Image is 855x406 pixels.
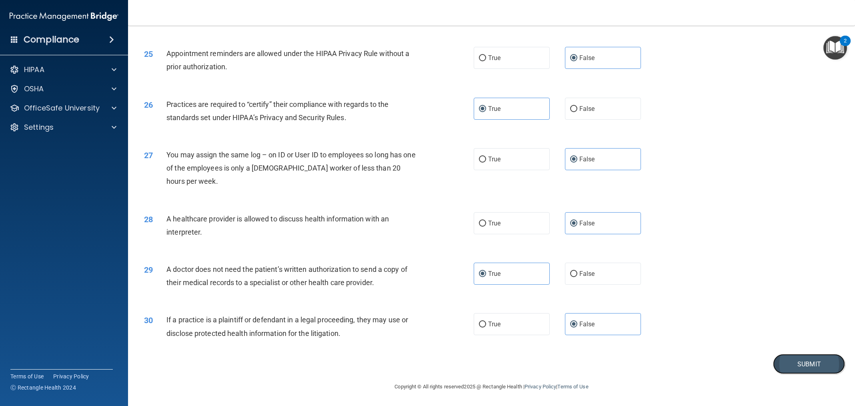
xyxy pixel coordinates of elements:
span: False [579,270,595,277]
span: False [579,155,595,163]
a: OfficeSafe University [10,103,116,113]
span: Appointment reminders are allowed under the HIPAA Privacy Rule without a prior authorization. [166,49,409,71]
span: True [488,219,501,227]
h4: Compliance [24,34,79,45]
a: OSHA [10,84,116,94]
input: False [570,157,577,163]
input: False [570,271,577,277]
input: False [570,55,577,61]
span: 26 [144,100,153,110]
input: True [479,55,486,61]
span: Ⓒ Rectangle Health 2024 [10,384,76,392]
p: OfficeSafe University [24,103,100,113]
span: 30 [144,316,153,325]
span: 27 [144,151,153,160]
p: OSHA [24,84,44,94]
input: True [479,322,486,328]
a: HIPAA [10,65,116,74]
span: False [579,54,595,62]
a: Privacy Policy [525,384,556,390]
span: True [488,270,501,277]
span: False [579,105,595,113]
span: You may assign the same log – on ID or User ID to employees so long has one of the employees is o... [166,151,416,185]
span: 25 [144,49,153,59]
a: Privacy Policy [53,372,89,380]
button: Submit [773,354,845,374]
div: Copyright © All rights reserved 2025 @ Rectangle Health | | [346,374,638,400]
span: False [579,219,595,227]
input: True [479,106,486,112]
span: Practices are required to “certify” their compliance with regards to the standards set under HIPA... [166,100,388,122]
input: True [479,271,486,277]
button: Open Resource Center, 2 new notifications [823,36,847,60]
input: True [479,221,486,227]
input: False [570,221,577,227]
span: True [488,320,501,328]
a: Settings [10,123,116,132]
span: True [488,54,501,62]
span: A healthcare provider is allowed to discuss health information with an interpreter. [166,215,389,236]
input: False [570,322,577,328]
p: Settings [24,123,54,132]
p: HIPAA [24,65,44,74]
span: True [488,155,501,163]
input: True [479,157,486,163]
input: False [570,106,577,112]
div: 2 [844,41,847,51]
img: PMB logo [10,8,118,24]
span: 29 [144,265,153,275]
a: Terms of Use [10,372,44,380]
a: Terms of Use [557,384,588,390]
span: A doctor does not need the patient’s written authorization to send a copy of their medical record... [166,265,407,287]
span: False [579,320,595,328]
iframe: Drift Widget Chat Controller [815,351,845,381]
span: 28 [144,215,153,224]
span: If a practice is a plaintiff or defendant in a legal proceeding, they may use or disclose protect... [166,316,408,337]
span: True [488,105,501,113]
